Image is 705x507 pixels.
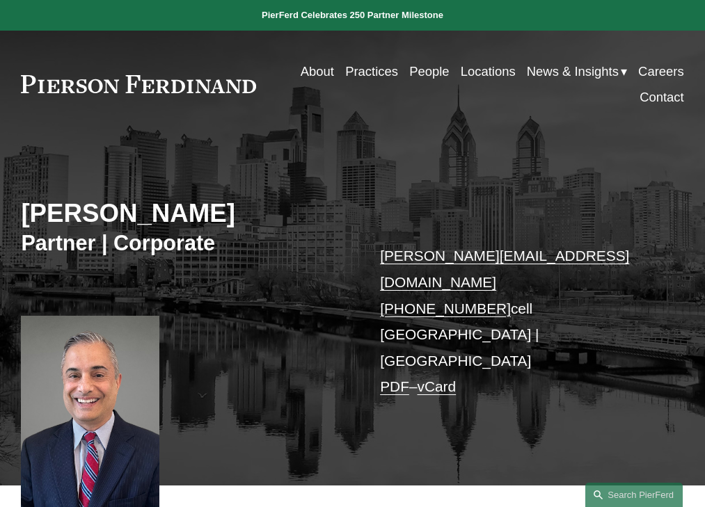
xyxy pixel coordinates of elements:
h2: [PERSON_NAME] [21,198,352,229]
a: Careers [638,58,684,84]
a: PDF [380,378,409,394]
span: News & Insights [527,60,619,83]
a: vCard [418,378,457,394]
a: People [409,58,449,84]
a: Practices [345,58,398,84]
h3: Partner | Corporate [21,230,352,257]
a: Locations [461,58,516,84]
a: [PERSON_NAME][EMAIL_ADDRESS][DOMAIN_NAME] [380,248,629,290]
p: cell [GEOGRAPHIC_DATA] | [GEOGRAPHIC_DATA] – [380,243,656,399]
a: About [301,58,334,84]
a: Contact [640,84,684,110]
a: folder dropdown [527,58,627,84]
a: Search this site [585,483,683,507]
a: [PHONE_NUMBER] [380,300,511,316]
